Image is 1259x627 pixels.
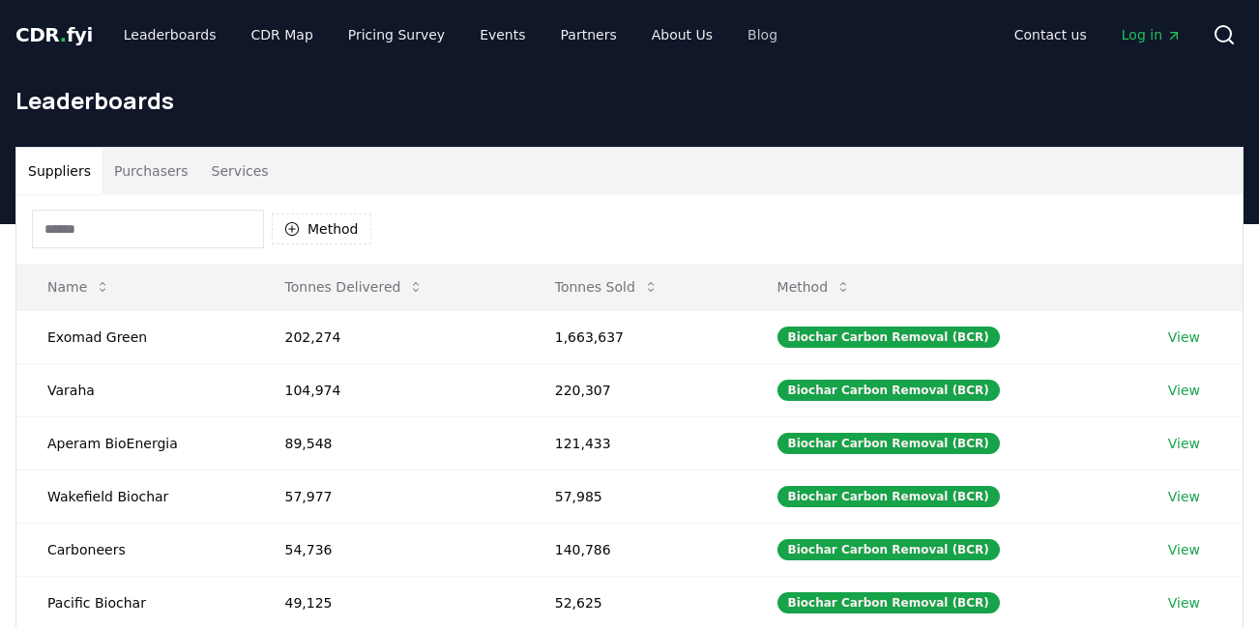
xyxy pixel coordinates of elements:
[254,523,524,576] td: 54,736
[999,17,1197,52] nav: Main
[464,17,541,52] a: Events
[636,17,728,52] a: About Us
[15,23,93,46] span: CDR fyi
[15,21,93,48] a: CDR.fyi
[545,17,632,52] a: Partners
[1168,434,1200,453] a: View
[524,523,747,576] td: 140,786
[524,470,747,523] td: 57,985
[254,470,524,523] td: 57,977
[15,85,1244,116] h1: Leaderboards
[102,148,200,194] button: Purchasers
[16,310,254,363] td: Exomad Green
[254,310,524,363] td: 202,274
[524,363,747,416] td: 220,307
[524,310,747,363] td: 1,663,637
[777,592,1000,613] div: Biochar Carbon Removal (BCR)
[524,416,747,470] td: 121,433
[254,363,524,416] td: 104,974
[108,17,232,52] a: Leaderboards
[762,268,867,306] button: Method
[540,268,674,306] button: Tonnes Sold
[108,17,793,52] nav: Main
[272,214,371,244] button: Method
[999,17,1102,52] a: Contact us
[333,17,460,52] a: Pricing Survey
[777,433,1000,454] div: Biochar Carbon Removal (BCR)
[777,327,1000,348] div: Biochar Carbon Removal (BCR)
[1168,381,1200,400] a: View
[777,380,1000,401] div: Biochar Carbon Removal (BCR)
[1168,540,1200,559] a: View
[32,268,126,306] button: Name
[236,17,329,52] a: CDR Map
[16,416,254,470] td: Aperam BioEnergia
[1122,25,1182,44] span: Log in
[16,523,254,576] td: Carboneers
[270,268,440,306] button: Tonnes Delivered
[16,148,102,194] button: Suppliers
[1168,487,1200,506] a: View
[777,486,1000,507] div: Biochar Carbon Removal (BCR)
[200,148,280,194] button: Services
[60,23,67,46] span: .
[16,470,254,523] td: Wakefield Biochar
[777,539,1000,560] div: Biochar Carbon Removal (BCR)
[1168,328,1200,347] a: View
[254,416,524,470] td: 89,548
[1106,17,1197,52] a: Log in
[16,363,254,416] td: Varaha
[1168,593,1200,613] a: View
[732,17,793,52] a: Blog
